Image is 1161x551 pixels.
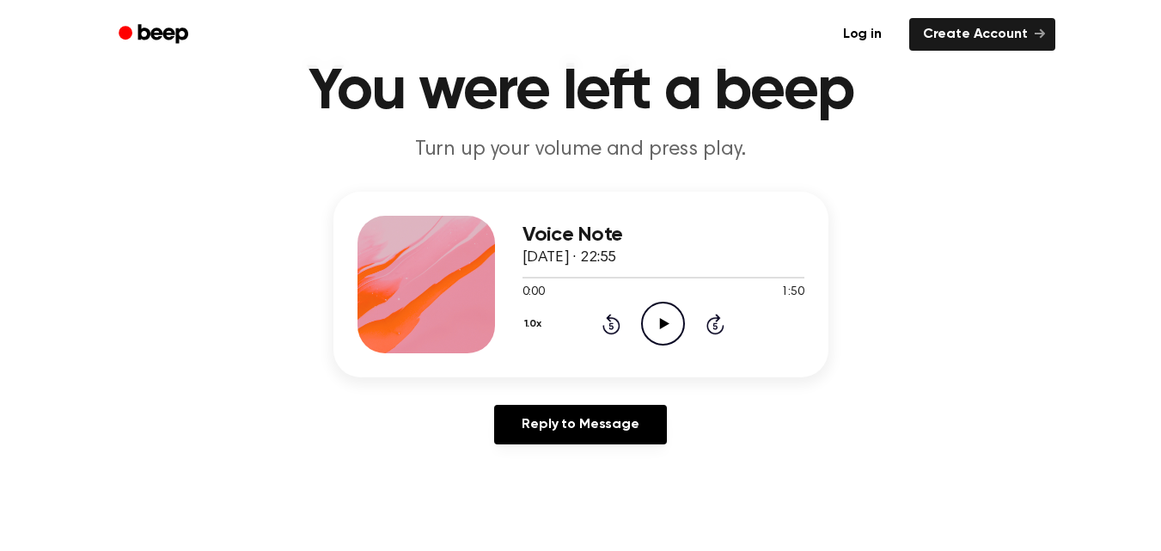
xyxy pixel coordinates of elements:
h1: You were left a beep [141,60,1021,122]
a: Log in [826,15,899,54]
a: Reply to Message [494,405,666,444]
span: 1:50 [781,284,804,302]
a: Beep [107,18,204,52]
span: [DATE] · 22:55 [522,250,617,266]
a: Create Account [909,18,1055,51]
span: 0:00 [522,284,545,302]
button: 1.0x [522,309,548,339]
p: Turn up your volume and press play. [251,136,911,164]
h3: Voice Note [522,223,804,247]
